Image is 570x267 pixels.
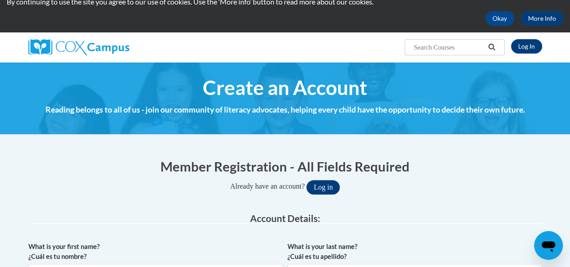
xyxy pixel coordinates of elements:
iframe: Button to launch messaging window [534,231,563,260]
button: Log in [306,180,340,195]
span: Account Details: [250,213,320,224]
input: Search Courses [413,42,485,53]
label: What is your last name? ¿Cuál es tu apellido? [287,242,542,262]
button: Okay [485,11,514,26]
img: Cox Campus [28,39,129,55]
a: Log In [511,39,542,54]
h1: Member Registration - All Fields Required [28,157,542,176]
a: More Info [521,11,563,26]
label: What is your first name? ¿Cuál es tu nombre? [28,242,283,262]
button: Search [485,42,498,53]
span: Create an Account [203,76,367,100]
h4: Reading belongs to all of us - join our community of literacy advocates, helping every child have... [28,104,542,116]
span: Already have an account? [230,182,305,190]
